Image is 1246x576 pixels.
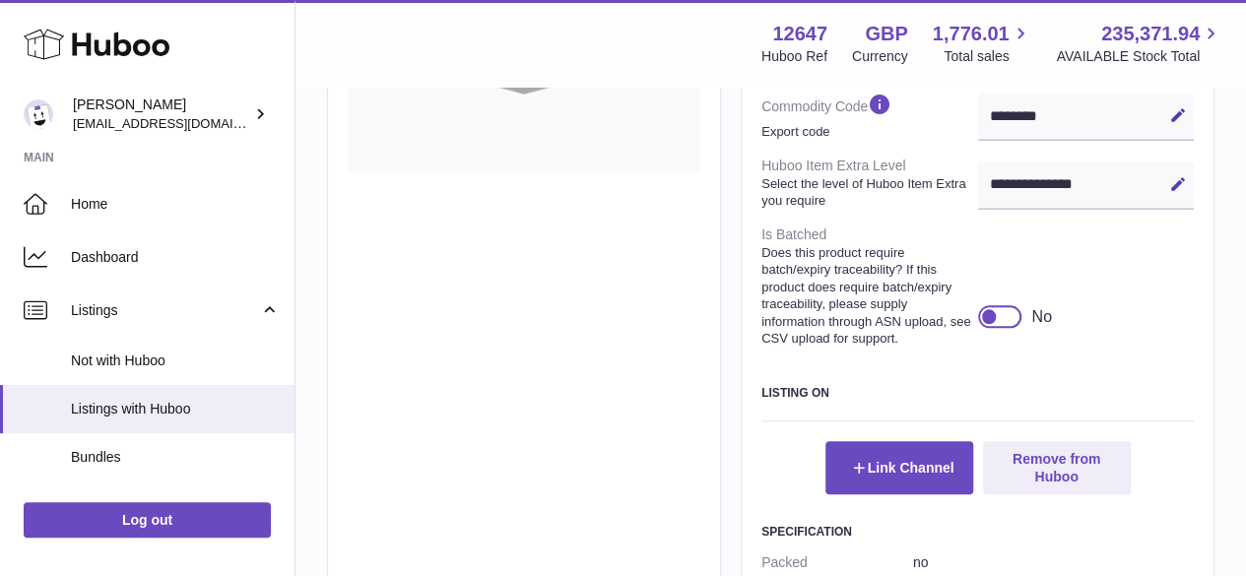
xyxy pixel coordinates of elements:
a: 1,776.01 Total sales [933,21,1032,66]
span: Not with Huboo [71,352,280,370]
strong: 12647 [772,21,827,47]
span: Bundles [71,448,280,467]
span: 1,776.01 [933,21,1010,47]
dt: Huboo Item Extra Level [761,149,978,218]
span: [EMAIL_ADDRESS][DOMAIN_NAME] [73,115,290,131]
button: Link Channel [825,441,973,494]
strong: GBP [865,21,907,47]
span: Dashboard [71,248,280,267]
span: Listings [71,301,259,320]
img: internalAdmin-12647@internal.huboo.com [24,99,53,129]
span: Home [71,195,280,214]
span: Listings with Huboo [71,400,280,418]
div: Huboo Ref [761,47,827,66]
div: [PERSON_NAME] [73,96,250,133]
a: 235,371.94 AVAILABLE Stock Total [1056,21,1222,66]
a: Log out [24,502,271,538]
strong: Select the level of Huboo Item Extra you require [761,175,973,210]
span: Total sales [944,47,1031,66]
strong: Export code [761,123,973,141]
dt: Commodity Code [761,84,978,149]
span: 235,371.94 [1101,21,1200,47]
h3: Specification [761,524,1194,540]
div: Currency [852,47,908,66]
div: No [1031,306,1051,328]
dt: Is Batched [761,218,978,355]
span: AVAILABLE Stock Total [1056,47,1222,66]
button: Remove from Huboo [983,441,1131,494]
h3: Listing On [761,385,1194,401]
strong: Does this product require batch/expiry traceability? If this product does require batch/expiry tr... [761,244,973,348]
